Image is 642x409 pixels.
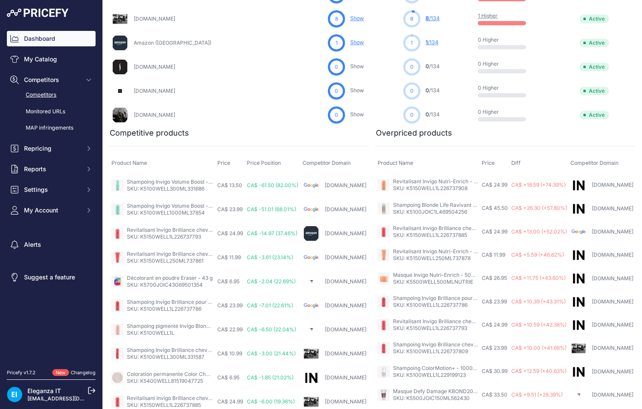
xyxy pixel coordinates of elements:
[393,178,493,185] a: Revitalisant Invigo Nutri-Enrich - 1000 ml
[110,127,189,139] h2: Competitive products
[134,112,175,118] a: [DOMAIN_NAME]
[134,88,175,94] a: [DOMAIN_NAME]
[7,9,69,17] img: Pricefy Logo
[592,345,633,351] a: [DOMAIN_NAME]
[134,39,211,46] a: Amazon ([GEOGRAPHIC_DATA])
[217,374,240,381] span: CA$ 6.95
[393,388,494,394] a: Masque Defy Damage KBOND20 - 150 ml
[7,104,96,119] a: Monitored URLs
[217,230,243,236] span: CA$ 24.99
[482,160,495,166] span: Price
[393,365,480,371] a: Shampoing ColorMotion+ - 1000 ml
[478,85,533,91] p: 0 Higher
[127,330,213,336] p: SKU: K5100WELL1L
[52,369,69,376] span: New
[127,395,256,401] a: Revitalisant Invigo Brilliance cheveux épais - 1000 ml
[426,87,440,94] a: 0/134
[393,372,478,379] p: SKU: K5100WELL1L229199123
[426,15,440,21] a: 8/134
[592,368,633,375] a: [DOMAIN_NAME]
[511,345,567,351] span: CA$ +10.00 (+41.68%)
[411,39,413,47] span: 1
[217,160,230,166] span: Price
[393,202,498,208] a: Shampoing Blonde Life Ravivant - 1,000 ml
[247,278,296,285] span: CA$ -2.04 (22.69%)
[127,275,213,281] a: Décolorant en poudre Eraser - 43 g
[7,52,96,67] a: My Catalog
[350,39,364,45] a: Show
[478,36,533,43] p: 0 Higher
[325,398,366,405] a: [DOMAIN_NAME]
[511,228,567,235] span: CA$ +13.00 (+52.02%)
[426,111,429,118] span: 0
[127,203,229,209] a: Shampoing Invigo Volume Boost - 1000 ml
[511,160,521,166] span: Diff
[336,39,338,47] span: 1
[393,209,478,215] p: SKU: K5100JOIC1L469504256
[511,251,564,258] span: CA$ +5.59 (+46.62%)
[511,391,563,398] span: CA$ +9.51 (+28.39%)
[7,161,96,177] button: Reports
[482,298,507,305] span: CA$ 23.99
[217,350,242,357] span: CA$ 10.99
[592,275,633,282] a: [DOMAIN_NAME]
[579,87,609,95] span: Active
[393,225,522,231] a: Revitalisant Invigo Brilliance cheveux épais - 1000 ml
[24,206,80,215] span: My Account
[393,279,478,285] p: SKU: K5500WELL500MLNUTRIE
[7,141,96,156] button: Repricing
[247,374,294,381] span: CA$ -1.85 (21.02%)
[393,395,478,402] p: SKU: K5500JOIC150ML562430
[325,374,366,381] a: [DOMAIN_NAME]
[579,15,609,23] span: Active
[127,282,213,288] p: SKU: K5700JOIC43G69501354
[335,111,338,119] span: 0
[410,87,414,95] span: 0
[335,15,338,23] span: 8
[247,350,296,357] span: CA$ -3.00 (21.44%)
[350,15,364,21] a: Show
[325,254,366,261] a: [DOMAIN_NAME]
[579,39,609,47] span: Active
[127,251,254,257] a: Revitalisant Invigo Brilliance cheveux épais - 200 ml
[217,326,243,333] span: CA$ 22.99
[482,251,505,258] span: CA$ 11.99
[7,237,96,252] a: Alerts
[350,87,364,94] a: Show
[350,111,364,118] a: Show
[127,306,213,312] p: SKU: K5100WELL1L226737786
[410,15,413,23] span: 8
[393,348,478,355] p: SKU: K5100WELL1L226737809
[478,12,498,19] a: 1 Higher
[325,350,366,357] a: [DOMAIN_NAME]
[217,254,241,261] span: CA$ 11.99
[134,15,175,22] a: [DOMAIN_NAME]
[592,321,633,328] a: [DOMAIN_NAME]
[217,398,243,405] span: CA$ 24.99
[570,160,618,166] span: Competitor Domain
[127,347,276,353] a: Shampoing Invigo Brilliance cheveux normaux à fins - 300 ml
[426,111,440,118] a: 0/134
[393,302,478,309] p: SKU: K5100WELL1L226737786
[247,254,293,261] span: CA$ -3.61 (23.14%)
[511,368,567,374] span: CA$ +12.59 (+40.63%)
[247,302,293,309] span: CA$ -7.01 (22.61%)
[127,227,279,233] a: Revitalisant Invigo Brilliance cheveux normaux à fins - 1000 ml
[410,111,414,119] span: 0
[478,109,533,115] p: 0 Higher
[217,206,243,212] span: CA$ 23.99
[24,144,80,153] span: Repricing
[7,270,96,285] a: Suggest a feature
[247,230,297,236] span: CA$ -14.97 (37.46%)
[393,325,478,332] p: SKU: K5150WELL1L226737793
[592,251,633,258] a: [DOMAIN_NAME]
[393,248,491,254] a: Revitalisant Invigo Nutri-Enrich - 200 ml
[247,160,281,166] span: Price Position
[127,258,213,264] p: SKU: K5150WELL250ML737861
[579,111,609,119] span: Active
[325,326,366,333] a: [DOMAIN_NAME]
[511,205,567,211] span: CA$ +26.30 (+57.80%)
[127,233,213,240] p: SKU: K5150WELL1L226737793
[127,323,262,329] a: Shampoing pigmenté Invigo Blonde Recharge - 1000 ml
[7,31,96,359] nav: Sidebar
